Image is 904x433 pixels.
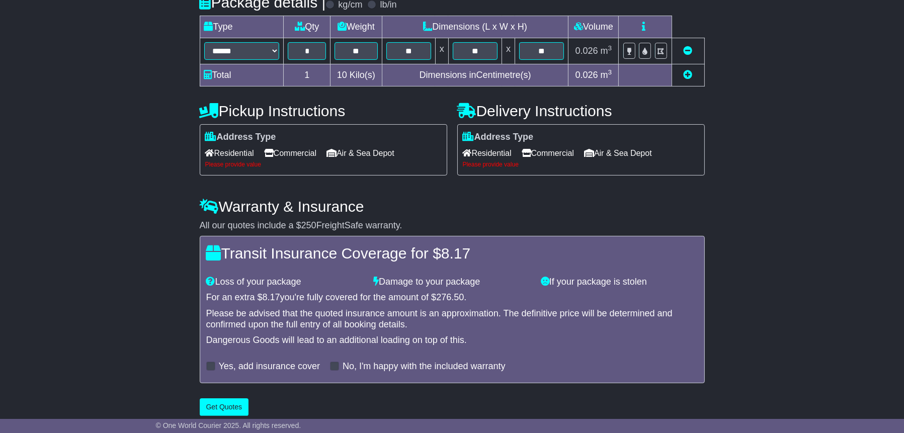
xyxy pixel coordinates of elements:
div: Please be advised that the quoted insurance amount is an approximation. The definitive price will... [206,308,698,330]
sup: 3 [608,68,612,76]
label: Address Type [463,132,534,143]
span: 276.50 [436,292,464,302]
td: Type [200,16,284,38]
span: 8.17 [441,245,470,262]
h4: Pickup Instructions [200,103,447,119]
span: 8.17 [263,292,280,302]
h4: Warranty & Insurance [200,198,705,215]
label: No, I'm happy with the included warranty [343,361,506,372]
div: Damage to your package [368,277,536,288]
div: Loss of your package [201,277,369,288]
span: 250 [301,220,316,230]
span: 0.026 [576,70,598,80]
td: Dimensions in Centimetre(s) [382,64,568,86]
td: x [502,38,515,64]
td: Kilo(s) [331,64,382,86]
td: Total [200,64,284,86]
span: Commercial [522,145,574,161]
td: Qty [284,16,331,38]
span: 0.026 [576,46,598,56]
div: If your package is stolen [536,277,703,288]
div: Please provide value [463,161,699,168]
td: x [435,38,448,64]
span: 10 [337,70,347,80]
h4: Transit Insurance Coverage for $ [206,245,698,262]
td: Dimensions (L x W x H) [382,16,568,38]
a: Add new item [684,70,693,80]
label: Yes, add insurance cover [219,361,320,372]
div: All our quotes include a $ FreightSafe warranty. [200,220,705,231]
div: For an extra $ you're fully covered for the amount of $ . [206,292,698,303]
div: Dangerous Goods will lead to an additional loading on top of this. [206,335,698,346]
td: Weight [331,16,382,38]
sup: 3 [608,44,612,52]
label: Address Type [205,132,276,143]
div: Please provide value [205,161,442,168]
span: m [601,70,612,80]
span: © One World Courier 2025. All rights reserved. [156,421,301,429]
h4: Delivery Instructions [457,103,705,119]
button: Get Quotes [200,398,249,416]
span: Commercial [264,145,316,161]
td: Volume [568,16,619,38]
span: m [601,46,612,56]
span: Residential [463,145,512,161]
span: Residential [205,145,254,161]
span: Air & Sea Depot [326,145,394,161]
span: Air & Sea Depot [584,145,652,161]
td: 1 [284,64,331,86]
a: Remove this item [684,46,693,56]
